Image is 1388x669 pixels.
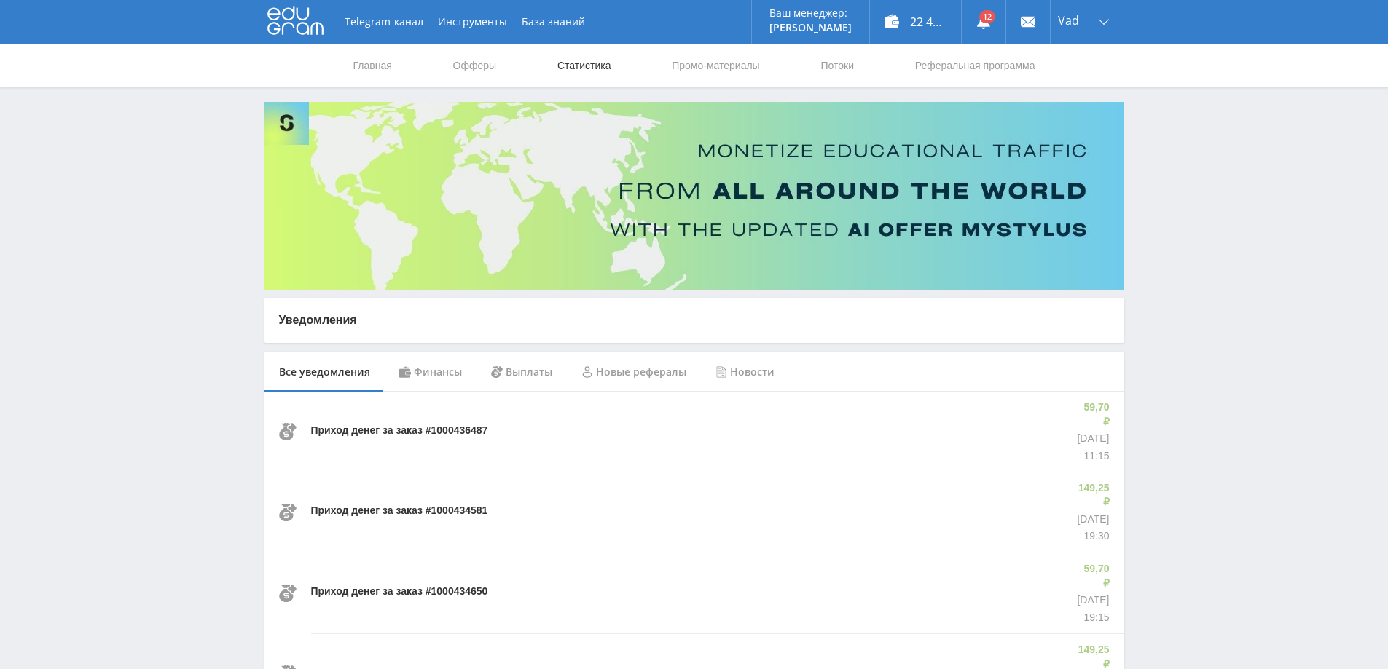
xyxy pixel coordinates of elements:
[769,7,852,19] p: Ваш менеджер:
[914,44,1037,87] a: Реферальная программа
[1074,481,1110,510] p: 149,25 ₽
[1077,562,1109,590] p: 59,70 ₽
[352,44,393,87] a: Главная
[701,352,789,392] div: Новости
[670,44,761,87] a: Промо-материалы
[452,44,498,87] a: Офферы
[556,44,613,87] a: Статистика
[264,352,385,392] div: Все уведомления
[1077,449,1109,464] p: 11:15
[769,22,852,33] p: [PERSON_NAME]
[1077,611,1109,625] p: 19:15
[819,44,855,87] a: Потоки
[1074,529,1110,544] p: 19:30
[311,585,488,599] p: Приход денег за заказ #1000434650
[1077,593,1109,608] p: [DATE]
[311,504,488,518] p: Приход денег за заказ #1000434581
[477,352,567,392] div: Выплаты
[279,312,1110,328] p: Уведомления
[567,352,701,392] div: Новые рефералы
[1058,15,1079,26] span: Vad
[1077,432,1109,446] p: [DATE]
[311,424,488,438] p: Приход денег за заказ #1000436487
[1077,400,1109,429] p: 59,70 ₽
[264,102,1124,290] img: Banner
[385,352,477,392] div: Финансы
[1074,512,1110,527] p: [DATE]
